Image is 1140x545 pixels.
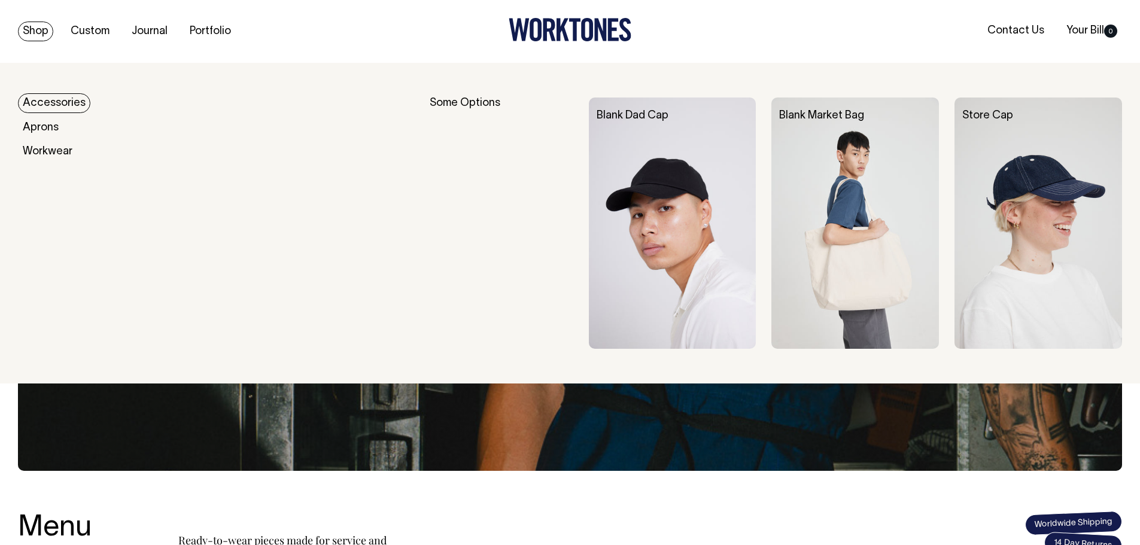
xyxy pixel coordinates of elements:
[127,22,172,41] a: Journal
[597,111,668,121] a: Blank Dad Cap
[962,111,1013,121] a: Store Cap
[18,22,53,41] a: Shop
[771,98,939,349] img: Blank Market Bag
[1025,510,1122,535] span: Worldwide Shipping
[185,22,236,41] a: Portfolio
[18,142,77,162] a: Workwear
[1062,21,1122,41] a: Your Bill0
[18,93,90,113] a: Accessories
[1104,25,1117,38] span: 0
[18,118,63,138] a: Aprons
[983,21,1049,41] a: Contact Us
[589,98,756,349] img: Blank Dad Cap
[66,22,114,41] a: Custom
[954,98,1122,349] img: Store Cap
[430,98,573,349] div: Some Options
[779,111,864,121] a: Blank Market Bag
